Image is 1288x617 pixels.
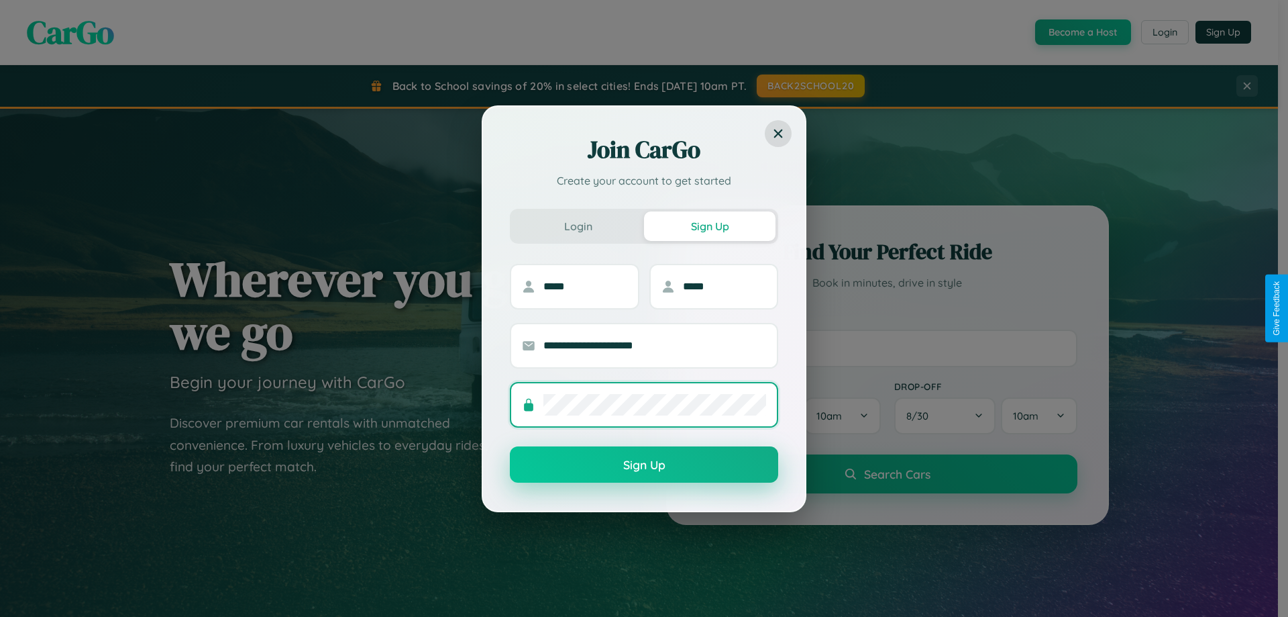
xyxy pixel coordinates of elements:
[510,134,778,166] h2: Join CarGo
[510,173,778,189] p: Create your account to get started
[513,211,644,241] button: Login
[1272,281,1281,336] div: Give Feedback
[644,211,775,241] button: Sign Up
[510,446,778,483] button: Sign Up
